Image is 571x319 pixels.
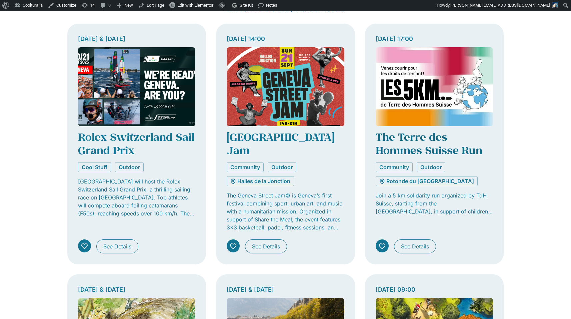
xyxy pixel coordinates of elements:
span: See Details [401,242,429,250]
span: Edit with Elementor [177,3,213,8]
a: Halles de la Jonction [227,176,294,186]
p: Join a 5 km solidarity run organized by TdH Suisse, starting from the [GEOGRAPHIC_DATA], in suppo... [376,191,493,215]
a: [GEOGRAPHIC_DATA] Jam [227,130,334,157]
div: [DATE] 09:00 [376,285,493,294]
div: [DATE] 14:00 [227,34,344,43]
span: Site Kit [240,3,253,8]
div: [DATE] & [DATE] [227,285,344,294]
a: Rolex Switzerland Sail Grand Prix [78,130,194,157]
a: See Details [394,239,436,253]
span: See Details [252,242,280,250]
div: [DATE] & [DATE] [78,34,196,43]
a: Outdoor [115,162,144,172]
img: Coolturalia - Les 5km de Terre des Hommes Suisse [376,47,493,126]
div: [DATE] & [DATE] [78,285,196,294]
span: See Details [103,242,131,250]
a: Community [376,162,413,172]
a: Rotonde du [GEOGRAPHIC_DATA] [376,176,478,186]
a: Outdoor [268,162,296,172]
a: Cool Stuff [78,162,111,172]
a: Community [227,162,264,172]
div: [DATE] 17:00 [376,34,493,43]
a: Outdoor [417,162,445,172]
img: Coolturalia - Rolex Switzerland Sail Grand Prix, Geneva [78,47,196,126]
a: See Details [245,239,287,253]
a: See Details [96,239,138,253]
p: The Geneva Street Jam© is Geneva’s first festival combining sport, urban art, and music with a hu... [227,191,344,231]
a: The Terre des Hommes Suisse Run [376,130,482,157]
p: [GEOGRAPHIC_DATA] will host the Rolex Switzerland Sail Grand Prix, a thrilling sailing race on [G... [78,177,196,217]
span: [PERSON_NAME][EMAIL_ADDRESS][DOMAIN_NAME] [450,3,550,8]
